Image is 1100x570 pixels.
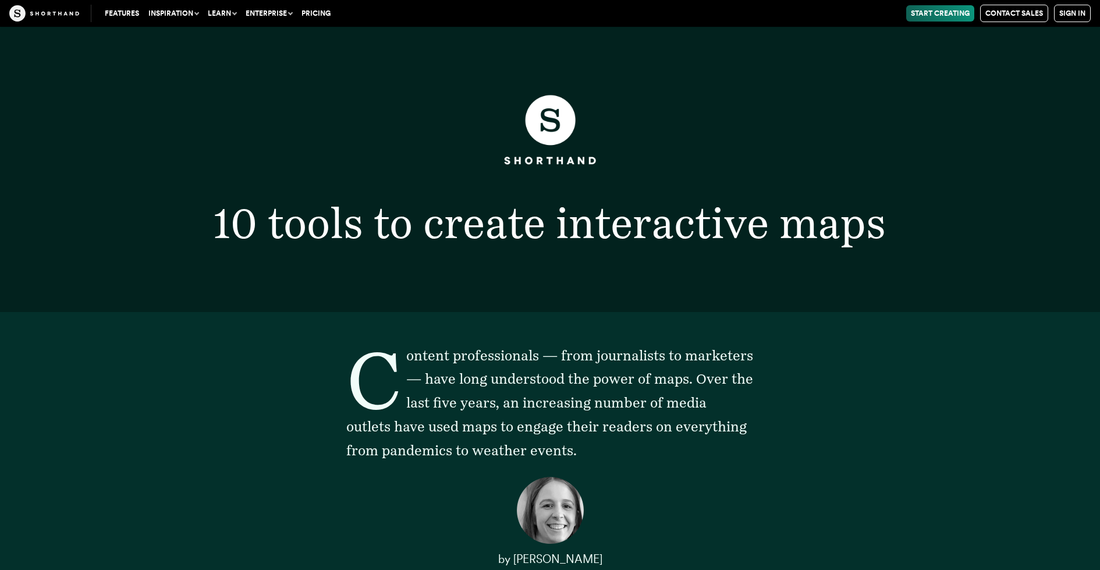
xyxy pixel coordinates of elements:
a: Sign in [1054,5,1091,22]
img: The Craft [9,5,79,22]
button: Enterprise [241,5,297,22]
span: Content professionals — from journalists to marketers — have long understood the power of maps. O... [346,347,753,459]
a: Pricing [297,5,335,22]
a: Start Creating [906,5,974,22]
a: Contact Sales [980,5,1048,22]
button: Inspiration [144,5,203,22]
a: Features [100,5,144,22]
h1: 10 tools to create interactive maps [172,202,928,245]
button: Learn [203,5,241,22]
